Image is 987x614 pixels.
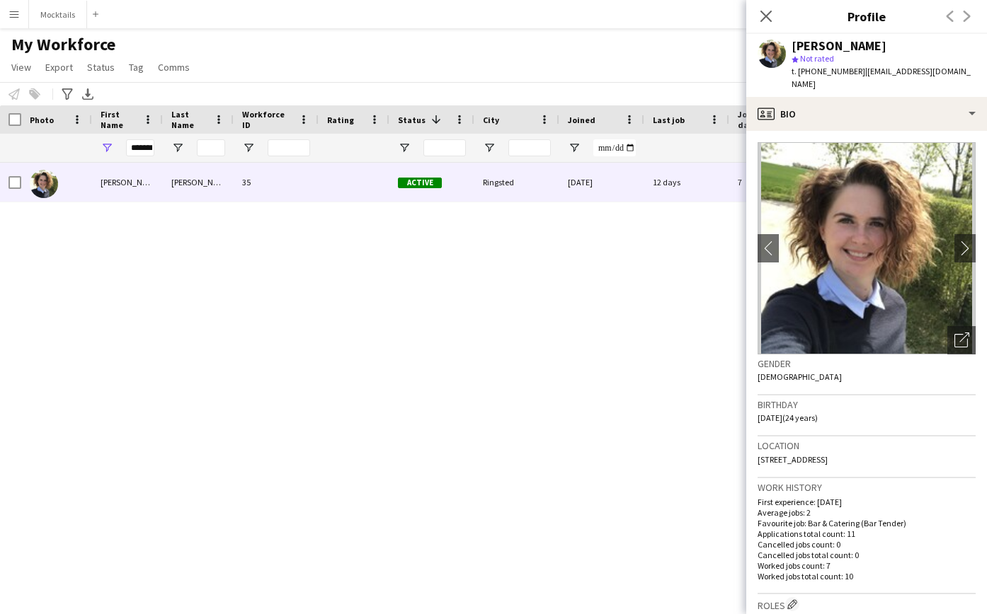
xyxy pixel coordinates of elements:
div: [PERSON_NAME] [92,163,163,202]
span: Last Name [171,109,208,130]
span: Workforce ID [242,109,293,130]
span: Not rated [800,53,834,64]
button: Open Filter Menu [171,141,184,154]
img: Katrine Johansen [30,170,58,198]
button: Open Filter Menu [398,141,411,154]
div: 7 [729,163,814,202]
input: Status Filter Input [423,139,466,156]
p: Worked jobs count: 7 [758,560,976,571]
span: Photo [30,115,54,125]
button: Open Filter Menu [101,141,113,154]
h3: Work history [758,481,976,494]
div: [PERSON_NAME] [792,40,886,52]
app-action-btn: Export XLSX [79,86,96,103]
p: Cancelled jobs count: 0 [758,539,976,550]
span: My Workforce [11,34,115,55]
a: View [6,58,37,76]
input: First Name Filter Input [126,139,154,156]
span: Joined [568,115,595,125]
span: City [483,115,499,125]
p: Worked jobs total count: 10 [758,571,976,581]
a: Status [81,58,120,76]
div: Open photos pop-in [947,326,976,354]
span: Status [87,61,115,74]
button: Mocktails [29,1,87,28]
input: City Filter Input [508,139,551,156]
span: Last job [653,115,685,125]
input: Joined Filter Input [593,139,636,156]
button: Open Filter Menu [483,141,496,154]
h3: Profile [746,7,987,25]
button: Open Filter Menu [568,141,581,154]
p: Cancelled jobs total count: 0 [758,550,976,560]
p: First experience: [DATE] [758,497,976,507]
div: [PERSON_NAME] [163,163,234,202]
div: Bio [746,97,987,131]
span: [DATE] (24 years) [758,412,818,423]
app-action-btn: Advanced filters [59,86,76,103]
span: Tag [129,61,144,74]
input: Last Name Filter Input [197,139,225,156]
span: t. [PHONE_NUMBER] [792,66,865,76]
span: Status [398,115,426,125]
span: [STREET_ADDRESS] [758,454,828,465]
span: Comms [158,61,190,74]
span: Active [398,178,442,188]
span: First Name [101,109,137,130]
p: Average jobs: 2 [758,507,976,518]
h3: Roles [758,597,976,612]
div: Ringsted [474,163,559,202]
p: Favourite job: Bar & Catering (Bar Tender) [758,518,976,528]
a: Export [40,58,79,76]
input: Workforce ID Filter Input [268,139,310,156]
p: Applications total count: 11 [758,528,976,539]
span: Rating [327,115,354,125]
div: 12 days [644,163,729,202]
h3: Gender [758,357,976,370]
div: [DATE] [559,163,644,202]
span: Export [45,61,73,74]
span: | [EMAIL_ADDRESS][DOMAIN_NAME] [792,66,971,89]
button: Open Filter Menu [242,141,255,154]
span: [DEMOGRAPHIC_DATA] [758,371,842,382]
h3: Location [758,439,976,452]
a: Comms [152,58,195,76]
span: Jobs (last 90 days) [738,109,789,130]
span: View [11,61,31,74]
a: Tag [123,58,149,76]
h3: Birthday [758,398,976,411]
div: 35 [234,163,319,202]
img: Crew avatar or photo [758,142,976,354]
